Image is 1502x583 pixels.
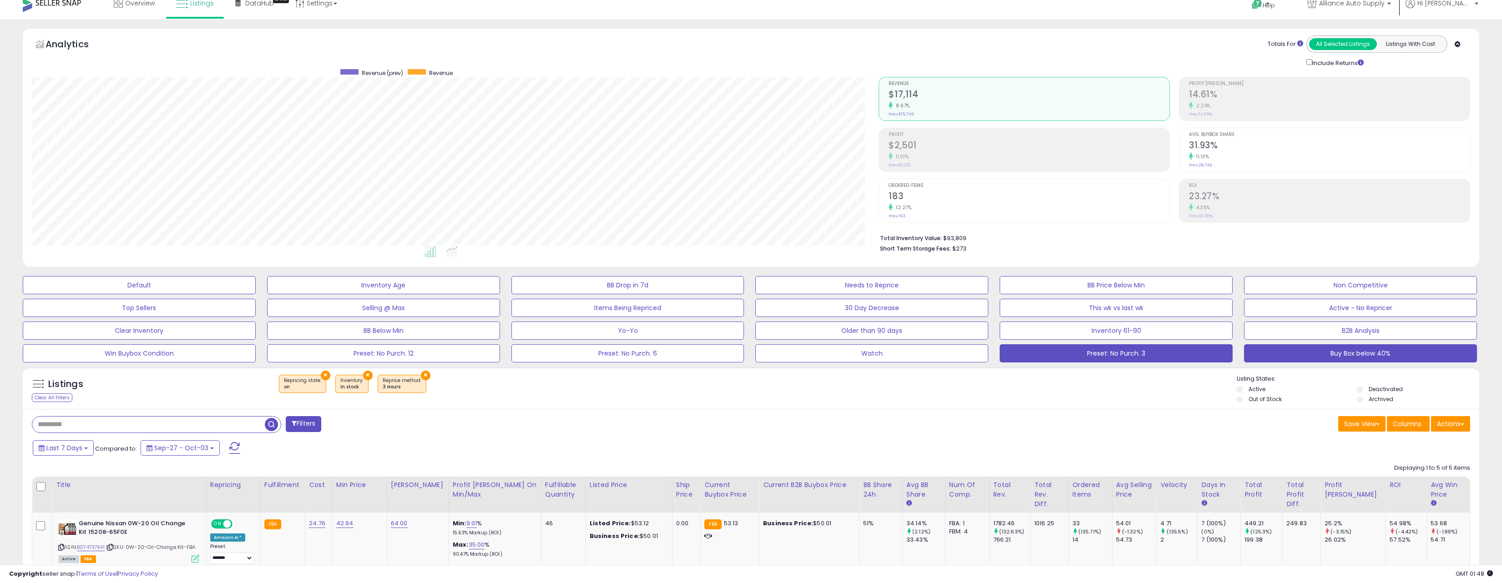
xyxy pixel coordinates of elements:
[1201,519,1240,528] div: 7 (100%)
[763,480,855,490] div: Current B2B Buybox Price
[863,519,895,528] div: 51%
[95,444,137,453] span: Compared to:
[1000,322,1233,340] button: Inventory 61-90
[340,377,364,391] span: Inventory :
[511,276,744,294] button: BB Drop in 7d
[1286,519,1314,528] div: 249.83
[993,536,1030,544] div: 766.21
[1160,480,1194,490] div: Velocity
[1116,536,1157,544] div: 54.73
[1072,536,1112,544] div: 14
[1431,499,1436,508] small: Avg Win Price.
[23,344,256,362] button: Win Buybox Condition
[58,555,79,563] span: All listings currently available for purchase on Amazon
[893,153,909,160] small: 11.10%
[889,81,1169,86] span: Revenue
[391,519,408,528] a: 64.00
[336,480,383,490] div: Min Price
[81,555,96,563] span: FBA
[309,480,329,490] div: Cost
[1160,519,1197,528] div: 4.71
[1193,153,1209,160] small: 11.10%
[590,519,631,528] b: Listed Price:
[58,519,199,562] div: ASIN:
[340,384,364,390] div: in stock
[1390,536,1426,544] div: 57.52%
[755,299,988,317] button: 30 Day Decrease
[466,519,477,528] a: 9.01
[1244,276,1477,294] button: Non Competitive
[1189,183,1470,188] span: ROI
[880,232,1463,243] li: $93,809
[755,322,988,340] button: Older than 90 days
[32,393,72,402] div: Clear All Filters
[1189,213,1213,219] small: Prev: 22.30%
[889,213,905,219] small: Prev: 163
[1034,480,1064,509] div: Total Rev. Diff.
[362,69,403,77] span: Revenue (prev)
[1189,111,1212,117] small: Prev: 14.29%
[676,480,697,499] div: Ship Price
[1072,480,1108,499] div: Ordered Items
[511,299,744,317] button: Items Being Repriced
[1268,40,1303,49] div: Totals For
[1325,480,1382,499] div: Profit [PERSON_NAME]
[906,480,941,499] div: Avg BB Share
[889,162,910,168] small: Prev: $2,251
[590,532,640,540] b: Business Price:
[286,416,321,432] button: Filters
[880,234,942,242] b: Total Inventory Value:
[79,519,189,538] b: Genuine Nissan 0W-20 Oil Change Kit 15208-65F0E
[952,244,966,253] span: $273
[949,519,982,528] div: FBA: 1
[906,499,912,508] small: Avg BB Share.
[23,276,256,294] button: Default
[453,540,469,549] b: Max:
[1250,528,1272,535] small: (125.3%)
[1390,480,1423,490] div: ROI
[755,344,988,362] button: Watch
[1189,89,1470,101] h2: 14.61%
[1244,536,1282,544] div: 199.38
[993,519,1030,528] div: 1782.46
[863,480,899,499] div: BB Share 24h.
[1237,375,1479,383] p: Listing States:
[1330,528,1351,535] small: (-3.15%)
[993,480,1027,499] div: Total Rev.
[469,540,485,549] a: 35.00
[421,371,430,380] button: ×
[46,443,82,452] span: Last 7 Days
[1456,569,1493,578] span: 2025-10-11 01:48 GMT
[449,477,541,513] th: The percentage added to the cost of goods (COGS) that forms the calculator for Min & Max prices.
[383,377,421,391] span: Reprice method :
[210,543,253,564] div: Preset:
[704,519,721,529] small: FBA
[231,520,246,528] span: OFF
[1244,480,1279,499] div: Total Profit
[1387,416,1430,432] button: Columns
[118,569,158,578] a: Privacy Policy
[545,519,579,528] div: 46
[1078,528,1101,535] small: (135.71%)
[453,551,534,558] p: 90.47% Markup (ROI)
[1369,395,1393,403] label: Archived
[889,140,1169,152] h2: $2,501
[210,480,257,490] div: Repricing
[1193,102,1211,109] small: 2.24%
[1167,528,1188,535] small: (135.5%)
[763,519,813,528] b: Business Price:
[906,536,945,544] div: 33.43%
[267,276,500,294] button: Inventory Age
[1325,536,1386,544] div: 26.02%
[1286,480,1317,509] div: Total Profit Diff.
[1436,528,1457,535] small: (-1.88%)
[880,245,951,252] b: Short Term Storage Fees:
[1201,536,1240,544] div: 7 (100%)
[590,532,665,540] div: $50.01
[889,111,914,117] small: Prev: $15,749
[46,38,106,53] h5: Analytics
[1244,344,1477,362] button: Buy Box below 40%
[1189,140,1470,152] h2: 31.93%
[1116,480,1153,499] div: Avg Selling Price
[1249,385,1265,393] label: Active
